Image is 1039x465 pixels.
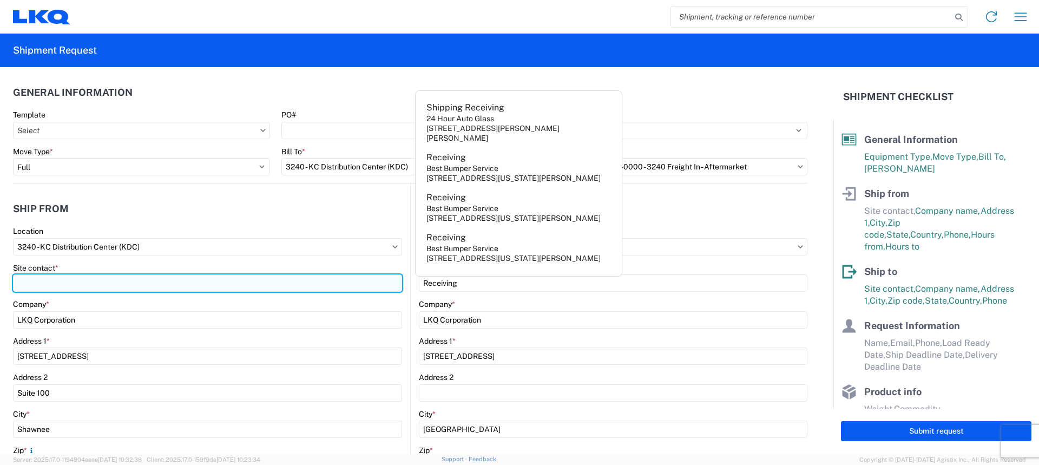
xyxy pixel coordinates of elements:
span: Move Type, [932,152,978,162]
label: Address 1 [13,336,50,346]
span: Zip code, [887,296,925,306]
button: Submit request [841,421,1031,441]
label: City [419,409,436,419]
label: Template [13,110,45,120]
label: Address 1 [419,336,456,346]
a: Feedback [469,456,496,462]
span: Client: 2025.17.0-159f9de [147,456,260,463]
span: Country, [949,296,982,306]
span: Equipment Type, [864,152,932,162]
input: Select [13,122,270,139]
label: City [13,409,30,419]
input: Select [281,158,538,175]
span: Company name, [915,206,981,216]
span: Ship from [864,188,909,199]
span: General Information [864,134,958,145]
div: Receiving [426,232,466,244]
span: Server: 2025.17.0-1194904eeae [13,456,142,463]
div: [STREET_ADDRESS][US_STATE][PERSON_NAME] [426,253,601,263]
label: PO# [281,110,296,120]
span: Weight, [864,404,894,414]
span: Ship to [864,266,897,277]
label: Site contact [13,263,58,273]
div: Receiving [426,152,466,163]
span: Ship Deadline Date, [885,350,965,360]
span: Hours to [885,241,919,252]
label: Company [13,299,49,309]
span: Request Information [864,320,960,331]
span: Name, [864,338,890,348]
span: Phone [982,296,1007,306]
h2: Ship from [13,204,69,214]
a: Support [442,456,469,462]
span: Phone, [944,230,971,240]
div: [STREET_ADDRESS][US_STATE][PERSON_NAME] [426,173,601,183]
input: Shipment, tracking or reference number [671,6,951,27]
div: Best Bumper Service [426,163,498,173]
label: Zip [13,446,36,455]
h2: Shipment Request [13,44,97,57]
span: Product info [864,386,922,397]
label: Address 2 [419,372,453,382]
label: Location [13,226,43,236]
label: Company [419,299,455,309]
label: Address 2 [13,372,48,382]
span: [PERSON_NAME] [864,163,935,174]
span: Site contact, [864,284,915,294]
span: City, [870,296,887,306]
h2: Shipment Checklist [843,90,953,103]
span: Company name, [915,284,981,294]
span: Phone, [915,338,942,348]
div: Receiving [426,192,466,204]
input: Select [550,158,807,175]
span: Commodity [894,404,941,414]
span: State, [886,230,910,240]
span: [DATE] 10:23:34 [216,456,260,463]
label: Zip [419,446,433,455]
span: Site contact, [864,206,915,216]
span: [DATE] 10:32:38 [98,456,142,463]
span: City, [870,218,887,228]
div: [STREET_ADDRESS][US_STATE][PERSON_NAME] [426,213,601,223]
div: Best Bumper Service [426,204,498,213]
span: Country, [910,230,944,240]
h2: General Information [13,87,133,98]
span: Bill To, [978,152,1006,162]
label: Bill To [281,147,305,156]
span: Email, [890,338,915,348]
div: [STREET_ADDRESS][PERSON_NAME][PERSON_NAME] [426,123,615,143]
span: State, [925,296,949,306]
div: 24 Hour Auto Glass [426,114,494,123]
label: Move Type [13,147,53,156]
div: Best Bumper Service [426,244,498,253]
input: Select [13,238,402,256]
div: Receiving Manager [426,272,504,284]
div: Shipping Receiving [426,102,504,114]
span: Copyright © [DATE]-[DATE] Agistix Inc., All Rights Reserved [859,455,1026,464]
